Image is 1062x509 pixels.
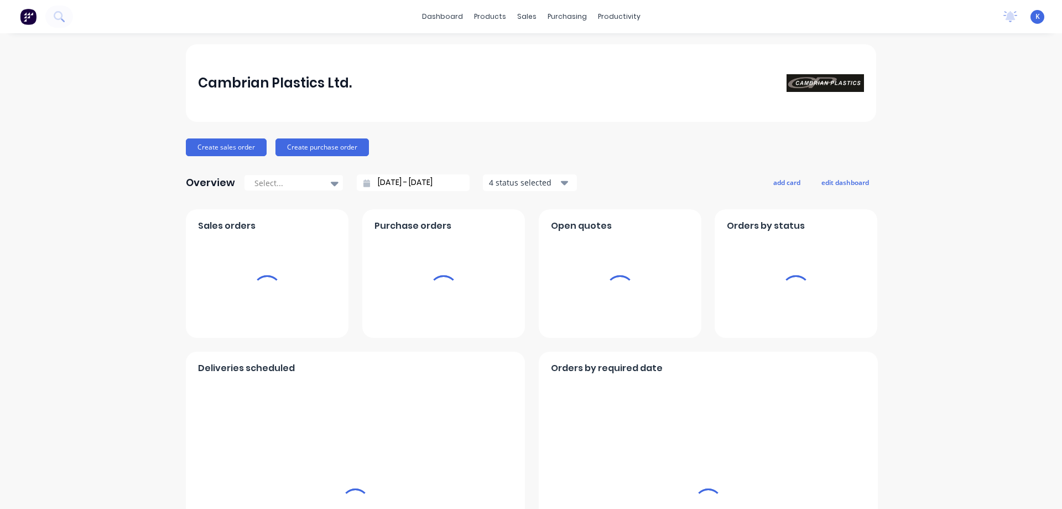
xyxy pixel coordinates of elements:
a: dashboard [417,8,468,25]
img: Factory [20,8,37,25]
span: Deliveries scheduled [198,362,295,375]
button: Create purchase order [275,138,369,156]
div: sales [512,8,542,25]
span: Open quotes [551,219,612,233]
button: edit dashboard [814,175,876,189]
div: productivity [592,8,646,25]
span: K [1035,12,1040,22]
div: purchasing [542,8,592,25]
span: Orders by status [727,219,805,233]
span: Orders by required date [551,362,663,375]
button: Create sales order [186,138,267,156]
span: Sales orders [198,219,256,233]
div: Cambrian Plastics Ltd. [198,72,352,94]
img: Cambrian Plastics Ltd. [787,74,864,92]
button: add card [766,175,808,189]
span: Purchase orders [374,219,451,233]
div: products [468,8,512,25]
button: 4 status selected [483,174,577,191]
div: Overview [186,172,235,194]
div: 4 status selected [489,177,559,188]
